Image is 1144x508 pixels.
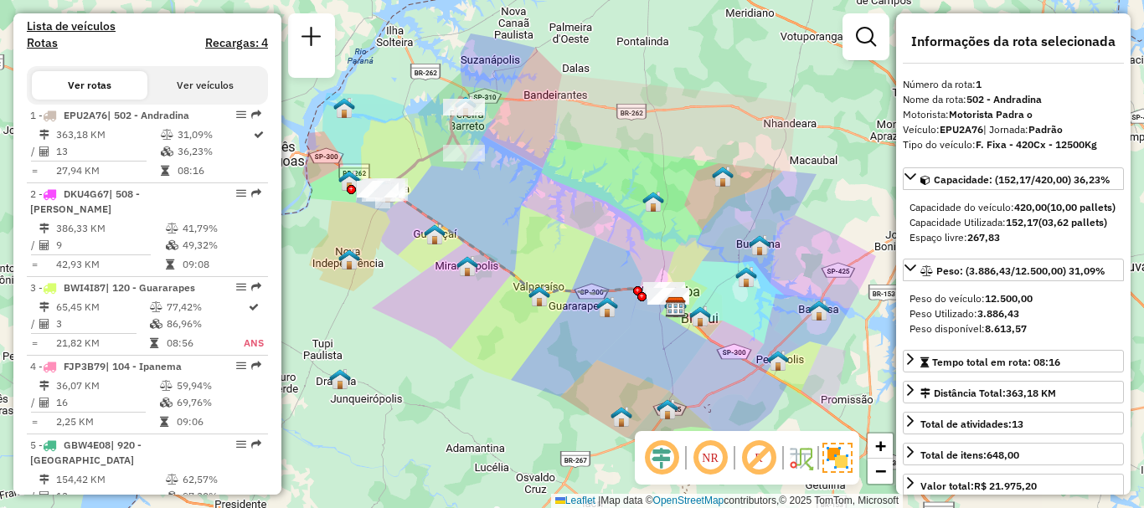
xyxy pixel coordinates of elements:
[551,494,903,508] div: Map data © contributors,© 2025 TomTom, Microsoft
[30,109,189,121] span: 1 -
[1028,123,1063,136] strong: Padrão
[160,398,173,408] i: % de utilização da cubagem
[64,109,107,121] span: EPU2A76
[30,488,39,505] td: /
[949,108,1033,121] strong: Motorista Padra o
[30,281,195,294] span: 3 -
[166,240,178,250] i: % de utilização da cubagem
[30,439,142,466] span: | 920 - [GEOGRAPHIC_DATA]
[106,360,182,372] span: | 104 - Ipanema
[903,92,1124,107] div: Nome da rota:
[555,495,595,506] a: Leaflet
[1006,387,1056,399] span: 363,18 KM
[161,166,169,176] i: Tempo total em rota
[55,394,159,411] td: 16
[55,126,160,143] td: 363,18 KM
[55,335,149,351] td: 21,82 KM
[1014,201,1047,213] strong: 420,00
[735,266,757,288] img: BREJO ALEGRE
[55,413,159,430] td: 2,25 KM
[182,471,261,488] td: 62,57%
[987,449,1019,461] strong: 648,00
[160,381,173,391] i: % de utilização do peso
[249,302,259,312] i: Rota otimizada
[64,439,111,451] span: GBW4E08
[642,191,664,213] img: SANT. ANTÔNIO DO ARACANGUÁ
[329,368,351,390] img: PA Dracena
[27,36,58,50] h4: Rotas
[910,306,1117,321] div: Peso Utilizado:
[910,321,1117,336] div: Peso disponível:
[30,143,39,160] td: /
[1012,418,1023,430] strong: 13
[39,319,49,329] i: Total de Atividades
[456,255,478,277] img: MIRANDÓPOLIS
[357,181,399,198] div: Atividade não roteirizada - PRISCILA ANASTACIO D
[903,381,1124,403] a: Distância Total:363,18 KM
[30,316,39,332] td: /
[690,438,730,478] span: Ocultar NR
[55,143,160,160] td: 13
[236,188,246,198] em: Opções
[1047,201,1116,213] strong: (10,00 pallets)
[166,223,178,233] i: % de utilização do peso
[39,475,49,485] i: Distância Total
[934,173,1111,186] span: Capacidade: (152,17/420,00) 36,23%
[903,285,1124,343] div: Peso: (3.886,43/12.500,00) 31,09%
[55,237,165,254] td: 9
[30,394,39,411] td: /
[236,439,246,449] em: Opções
[903,259,1124,281] a: Peso: (3.886,43/12.500,00) 31,09%
[55,377,159,394] td: 36,07 KM
[30,187,140,215] span: 2 -
[977,307,1019,320] strong: 3.886,43
[849,20,883,54] a: Exibir filtros
[333,97,355,119] img: ITAPURA
[39,240,49,250] i: Total de Atividades
[236,361,246,371] em: Opções
[868,434,893,459] a: Zoom in
[903,107,1124,122] div: Motorista:
[712,166,734,187] img: NOVA LUZITÂNIA
[903,412,1124,434] a: Total de atividades:13
[64,187,109,200] span: DKU4G67
[55,220,165,237] td: 386,33 KM
[55,316,149,332] td: 3
[64,360,106,372] span: FJP3B79
[455,95,477,117] img: PEREIRA BARRETO
[664,296,686,318] img: 625 UDC Light Campus Universitário
[767,350,789,372] img: PENÁPOLIS
[39,398,49,408] i: Total de Atividades
[1038,216,1107,228] strong: (03,62 pallets)
[920,479,1037,494] div: Valor total:
[653,495,724,506] a: OpenStreetMap
[107,109,189,121] span: | 502 - Andradina
[920,448,1019,463] div: Total de itens:
[424,223,446,245] img: GUARAÇAÍ
[205,36,268,50] h4: Recargas: 4
[236,110,246,120] em: Opções
[598,495,600,506] span: |
[749,234,770,256] img: BURITAMA
[166,299,243,316] td: 77,42%
[875,435,886,456] span: +
[254,130,264,140] i: Rota otimizada
[27,19,268,33] h4: Lista de veículos
[150,338,158,348] i: Tempo total em rota
[176,377,260,394] td: 59,94%
[182,488,261,505] td: 97,30%
[903,77,1124,92] div: Número da rota:
[176,413,260,430] td: 09:06
[161,130,173,140] i: % de utilização do peso
[55,488,165,505] td: 13
[338,249,360,270] img: NOVA INDEPEDÊNCIA
[32,71,147,100] button: Ver rotas
[182,237,261,254] td: 49,32%
[528,285,550,307] img: VALPARAISO
[903,474,1124,496] a: Valor total:R$ 21.975,20
[787,444,814,471] img: Fluxo de ruas
[903,137,1124,152] div: Tipo do veículo:
[55,256,165,273] td: 42,93 KM
[657,398,678,420] img: CLEMENTINA
[55,299,149,316] td: 65,45 KM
